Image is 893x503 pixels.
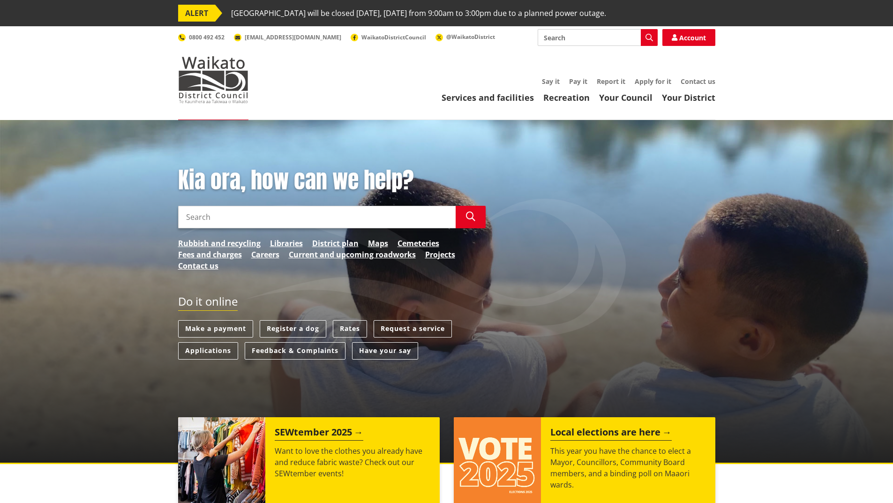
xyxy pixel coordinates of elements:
[398,238,439,249] a: Cemeteries
[178,295,238,311] h2: Do it online
[251,249,279,260] a: Careers
[333,320,367,338] a: Rates
[662,92,715,103] a: Your District
[178,342,238,360] a: Applications
[538,29,658,46] input: Search input
[662,29,715,46] a: Account
[178,260,218,271] a: Contact us
[189,33,225,41] span: 0800 492 452
[425,249,455,260] a: Projects
[435,33,495,41] a: @WaikatoDistrict
[245,33,341,41] span: [EMAIL_ADDRESS][DOMAIN_NAME]
[599,92,653,103] a: Your Council
[312,238,359,249] a: District plan
[289,249,416,260] a: Current and upcoming roadworks
[352,342,418,360] a: Have your say
[231,5,606,22] span: [GEOGRAPHIC_DATA] will be closed [DATE], [DATE] from 9:00am to 3:00pm due to a planned power outage.
[374,320,452,338] a: Request a service
[245,342,345,360] a: Feedback & Complaints
[178,167,486,194] h1: Kia ora, how can we help?
[178,33,225,41] a: 0800 492 452
[361,33,426,41] span: WaikatoDistrictCouncil
[178,320,253,338] a: Make a payment
[178,5,215,22] span: ALERT
[351,33,426,41] a: WaikatoDistrictCouncil
[542,77,560,86] a: Say it
[270,238,303,249] a: Libraries
[275,427,363,441] h2: SEWtember 2025
[368,238,388,249] a: Maps
[275,445,430,479] p: Want to love the clothes you already have and reduce fabric waste? Check out our SEWtember events!
[543,92,590,103] a: Recreation
[569,77,587,86] a: Pay it
[597,77,625,86] a: Report it
[234,33,341,41] a: [EMAIL_ADDRESS][DOMAIN_NAME]
[178,249,242,260] a: Fees and charges
[681,77,715,86] a: Contact us
[178,56,248,103] img: Waikato District Council - Te Kaunihera aa Takiwaa o Waikato
[635,77,671,86] a: Apply for it
[442,92,534,103] a: Services and facilities
[178,238,261,249] a: Rubbish and recycling
[178,206,456,228] input: Search input
[446,33,495,41] span: @WaikatoDistrict
[550,445,706,490] p: This year you have the chance to elect a Mayor, Councillors, Community Board members, and a bindi...
[550,427,672,441] h2: Local elections are here
[260,320,326,338] a: Register a dog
